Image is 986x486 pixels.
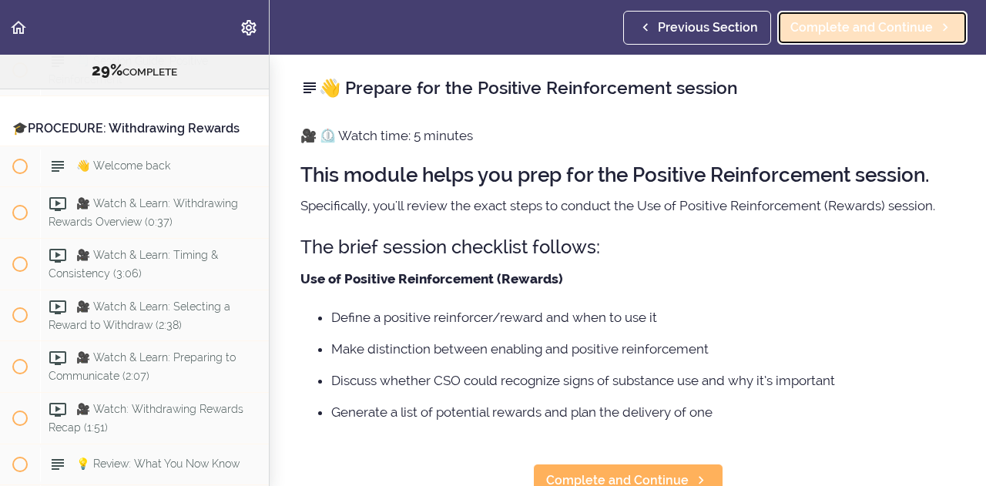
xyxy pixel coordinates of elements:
[331,307,955,327] li: Define a positive reinforcer/reward and when to use it
[49,352,236,382] span: 🎥 Watch & Learn: Preparing to Communicate (2:07)
[76,458,240,471] span: 💡 Review: What You Now Know
[19,61,250,81] div: COMPLETE
[300,124,955,147] p: 🎥 ⏲️ Watch time: 5 minutes
[240,18,258,37] svg: Settings Menu
[331,370,955,390] li: Discuss whether CSO could recognize signs of substance use and why it’s important
[300,164,955,186] h2: This module helps you prep for the Positive Reinforcement session.
[331,339,955,359] li: Make distinction between enabling and positive reinforcement
[92,61,122,79] span: 29%
[331,402,955,422] li: Generate a list of potential rewards and plan the delivery of one
[777,11,968,45] a: Complete and Continue
[658,18,758,37] span: Previous Section
[300,271,563,287] strong: Use of Positive Reinforcement (Rewards)
[790,18,933,37] span: Complete and Continue
[49,249,218,279] span: 🎥 Watch & Learn: Timing & Consistency (3:06)
[49,300,230,330] span: 🎥 Watch & Learn: Selecting a Reward to Withdraw (2:38)
[49,197,238,227] span: 🎥 Watch & Learn: Withdrawing Rewards Overview (0:37)
[300,194,955,217] p: Specifically, you'll review the exact steps to conduct the Use of Positive Reinforcement (Rewards...
[623,11,771,45] a: Previous Section
[76,159,170,172] span: 👋 Welcome back
[300,75,955,101] h2: 👋 Prepare for the Positive Reinforcement session
[49,404,243,434] span: 🎥 Watch: Withdrawing Rewards Recap (1:51)
[9,18,28,37] svg: Back to course curriculum
[300,234,955,260] h3: The brief session checklist follows:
